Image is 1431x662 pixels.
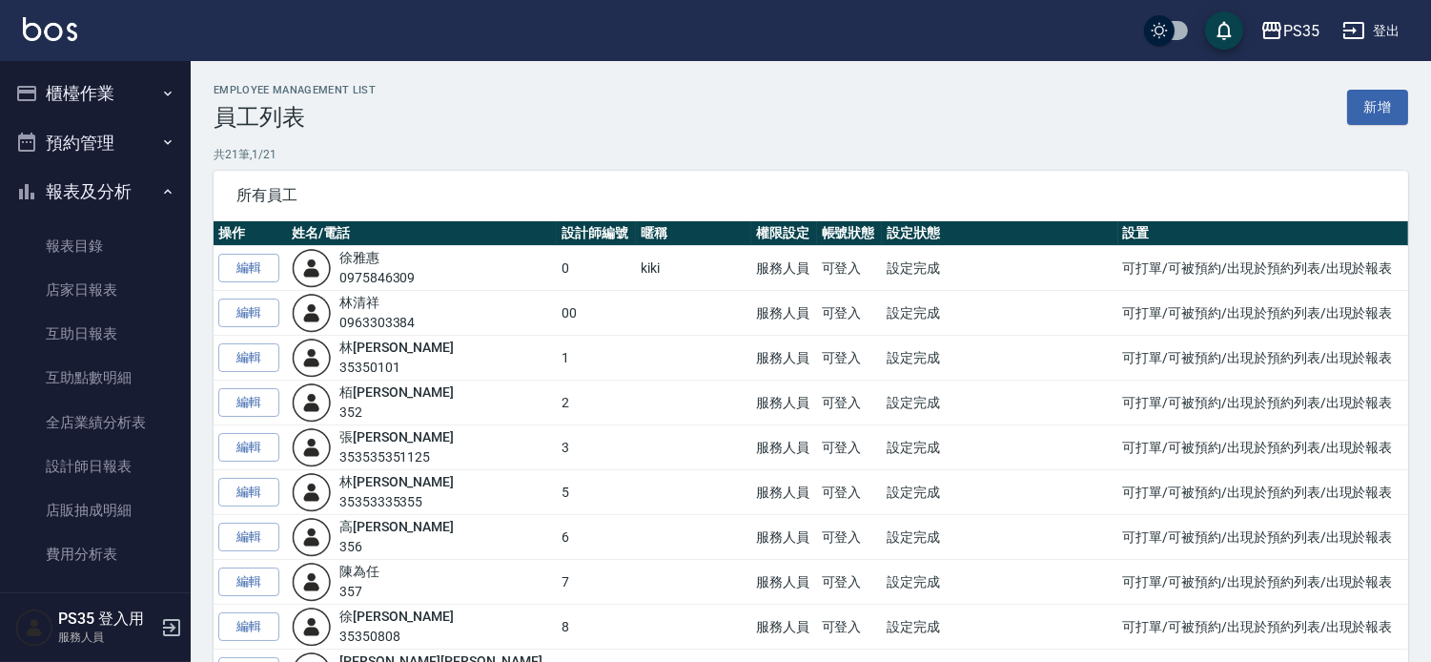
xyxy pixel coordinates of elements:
[1347,90,1408,125] a: 新增
[1118,515,1408,560] td: 可打單/可被預約/出現於預約列表/出現於報表
[751,246,816,291] td: 服務人員
[292,607,332,647] img: user-login-man-human-body-mobile-person-512.png
[287,221,557,246] th: 姓名/電話
[8,69,183,118] button: 櫃檯作業
[218,343,279,373] a: 編輯
[339,582,379,602] div: 357
[882,515,1118,560] td: 設定完成
[882,336,1118,381] td: 設定完成
[15,609,53,647] img: Person
[292,517,332,557] img: user-login-man-human-body-mobile-person-512.png
[339,627,454,647] div: 35350808
[1283,19,1319,43] div: PS35
[1118,246,1408,291] td: 可打單/可被預約/出現於預約列表/出現於報表
[751,560,816,605] td: 服務人員
[292,562,332,602] img: user-login-man-human-body-mobile-person-512.png
[751,605,816,650] td: 服務人員
[817,221,882,246] th: 帳號狀態
[817,246,882,291] td: 可登入
[339,340,454,355] a: 林[PERSON_NAME]
[292,293,332,333] img: user-login-man-human-body-mobile-person-512.png
[1118,425,1408,470] td: 可打單/可被預約/出現於預約列表/出現於報表
[636,246,751,291] td: kiki
[1118,221,1408,246] th: 設置
[339,295,379,310] a: 林清祥
[339,358,454,378] div: 35350101
[8,167,183,217] button: 報表及分析
[1118,336,1408,381] td: 可打單/可被預約/出現於預約列表/出現於報表
[339,537,454,557] div: 356
[292,248,332,288] img: user-login-man-human-body-mobile-person-512.png
[8,312,183,356] a: 互助日報表
[557,291,636,336] td: 00
[8,488,183,532] a: 店販抽成明細
[8,585,183,634] button: 客戶管理
[339,313,416,333] div: 0963303384
[1253,11,1327,51] button: PS35
[8,356,183,400] a: 互助點數明細
[557,381,636,425] td: 2
[339,474,454,489] a: 林[PERSON_NAME]
[292,383,332,423] img: user-login-man-human-body-mobile-person-512.png
[8,445,183,488] a: 設計師日報表
[882,291,1118,336] td: 設定完成
[751,515,816,560] td: 服務人員
[636,221,751,246] th: 暱稱
[58,629,155,646] p: 服務人員
[751,425,816,470] td: 服務人員
[8,401,183,445] a: 全店業績分析表
[339,250,379,265] a: 徐雅惠
[339,492,454,512] div: 35353335355
[292,338,332,378] img: user-login-man-human-body-mobile-person-512.png
[882,221,1118,246] th: 設定狀態
[23,17,77,41] img: Logo
[1118,381,1408,425] td: 可打單/可被預約/出現於預約列表/出現於報表
[817,515,882,560] td: 可登入
[8,532,183,576] a: 費用分析表
[882,470,1118,515] td: 設定完成
[58,610,155,629] h5: PS35 登入用
[1118,605,1408,650] td: 可打單/可被預約/出現於預約列表/出現於報表
[218,568,279,597] a: 編輯
[339,403,454,423] div: 352
[339,609,454,624] a: 徐[PERSON_NAME]
[817,560,882,605] td: 可登入
[339,429,454,445] a: 張[PERSON_NAME]
[218,523,279,552] a: 編輯
[882,560,1118,605] td: 設定完成
[1335,13,1408,49] button: 登出
[557,470,636,515] td: 5
[882,425,1118,470] td: 設定完成
[817,381,882,425] td: 可登入
[218,612,279,642] a: 編輯
[218,388,279,418] a: 編輯
[214,146,1408,163] p: 共 21 筆, 1 / 21
[1118,291,1408,336] td: 可打單/可被預約/出現於預約列表/出現於報表
[557,515,636,560] td: 6
[751,336,816,381] td: 服務人員
[557,221,636,246] th: 設計師編號
[339,564,379,579] a: 陳為任
[1118,560,1408,605] td: 可打單/可被預約/出現於預約列表/出現於報表
[557,605,636,650] td: 8
[557,246,636,291] td: 0
[292,472,332,512] img: user-login-man-human-body-mobile-person-512.png
[8,224,183,268] a: 報表目錄
[214,221,287,246] th: 操作
[817,291,882,336] td: 可登入
[339,384,454,400] a: 栢[PERSON_NAME]
[751,381,816,425] td: 服務人員
[218,433,279,463] a: 編輯
[817,470,882,515] td: 可登入
[8,268,183,312] a: 店家日報表
[292,427,332,467] img: user-login-man-human-body-mobile-person-512.png
[214,104,376,131] h3: 員工列表
[817,605,882,650] td: 可登入
[751,470,816,515] td: 服務人員
[557,425,636,470] td: 3
[1118,470,1408,515] td: 可打單/可被預約/出現於預約列表/出現於報表
[751,291,816,336] td: 服務人員
[8,118,183,168] button: 預約管理
[882,246,1118,291] td: 設定完成
[339,268,416,288] div: 0975846309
